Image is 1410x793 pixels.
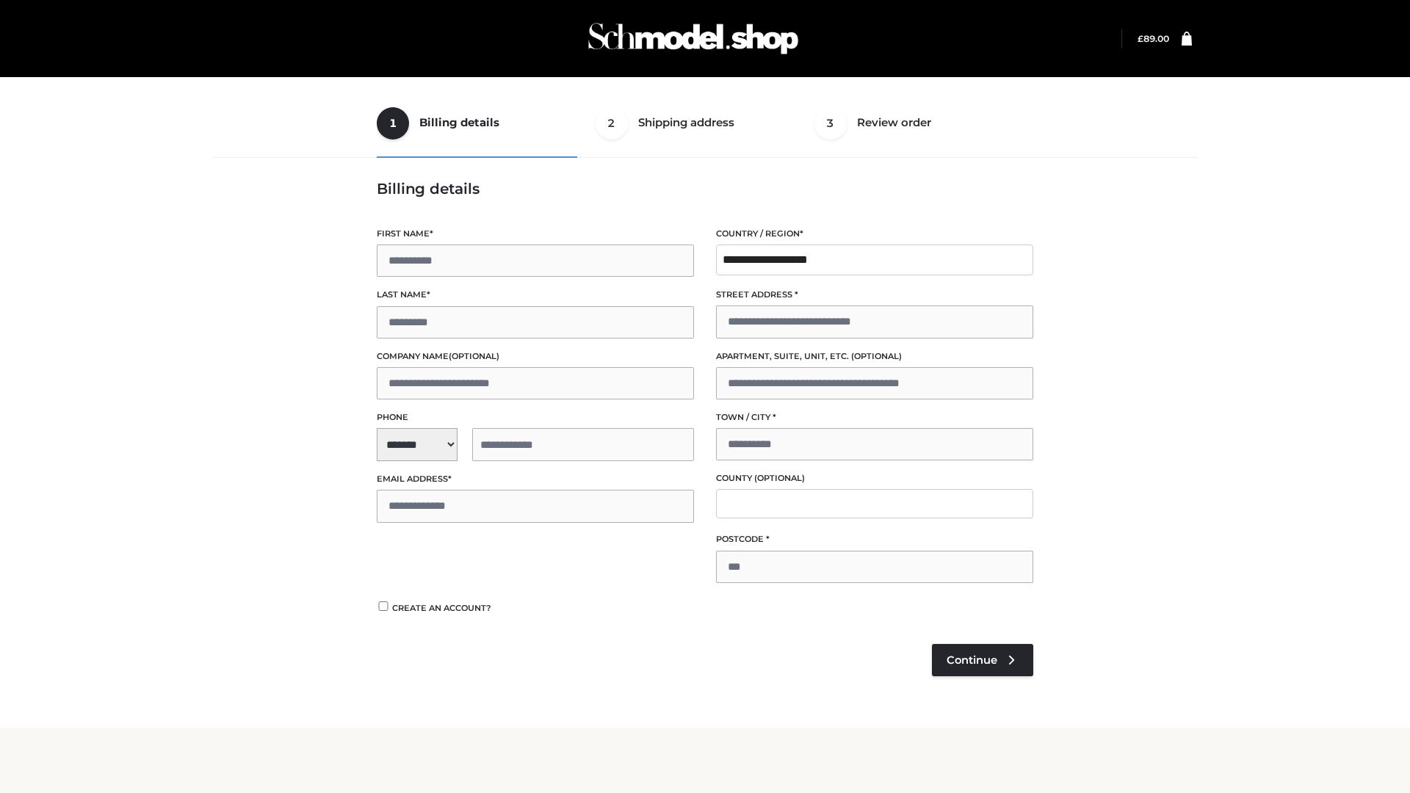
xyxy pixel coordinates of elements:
[716,350,1033,363] label: Apartment, suite, unit, etc.
[716,532,1033,546] label: Postcode
[754,473,805,483] span: (optional)
[377,350,694,363] label: Company name
[1138,33,1143,44] span: £
[1138,33,1169,44] a: £89.00
[947,653,997,667] span: Continue
[1138,33,1169,44] bdi: 89.00
[377,288,694,302] label: Last name
[851,351,902,361] span: (optional)
[716,471,1033,485] label: County
[932,644,1033,676] a: Continue
[449,351,499,361] span: (optional)
[716,410,1033,424] label: Town / City
[377,410,694,424] label: Phone
[716,227,1033,241] label: Country / Region
[377,472,694,486] label: Email address
[377,180,1033,198] h3: Billing details
[583,10,803,68] img: Schmodel Admin 964
[377,227,694,241] label: First name
[716,288,1033,302] label: Street address
[392,603,491,613] span: Create an account?
[377,601,390,611] input: Create an account?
